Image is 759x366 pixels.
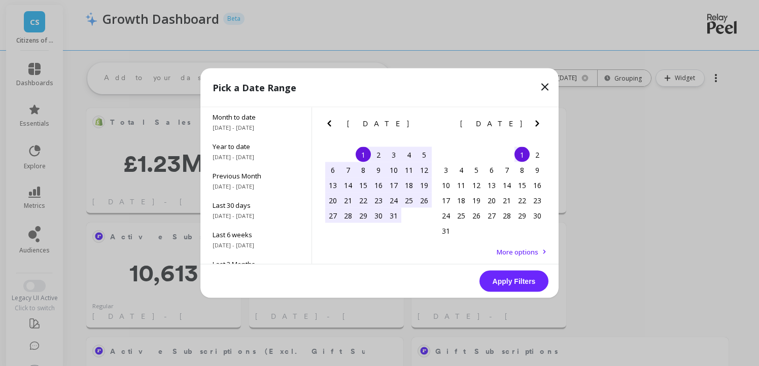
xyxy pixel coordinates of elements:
[371,147,386,162] div: Choose Wednesday, July 2nd, 2025
[213,201,299,210] span: Last 30 days
[101,59,109,67] img: tab_keywords_by_traffic_grey.svg
[325,147,432,223] div: month 2025-07
[469,177,484,193] div: Choose Tuesday, August 12th, 2025
[347,120,410,128] span: [DATE]
[418,118,434,134] button: Next Month
[325,177,340,193] div: Choose Sunday, July 13th, 2025
[514,147,530,162] div: Choose Friday, August 1st, 2025
[497,247,538,257] span: More options
[514,208,530,223] div: Choose Friday, August 29th, 2025
[213,182,299,191] span: [DATE] - [DATE]
[371,193,386,208] div: Choose Wednesday, July 23rd, 2025
[454,208,469,223] div: Choose Monday, August 25th, 2025
[356,162,371,177] div: Choose Tuesday, July 8th, 2025
[213,212,299,220] span: [DATE] - [DATE]
[213,81,296,95] p: Pick a Date Range
[417,162,432,177] div: Choose Saturday, July 12th, 2025
[438,177,454,193] div: Choose Sunday, August 10th, 2025
[213,171,299,180] span: Previous Month
[16,26,24,34] img: website_grey.svg
[454,162,469,177] div: Choose Monday, August 4th, 2025
[401,162,417,177] div: Choose Friday, July 11th, 2025
[340,193,356,208] div: Choose Monday, July 21st, 2025
[371,177,386,193] div: Choose Wednesday, July 16th, 2025
[325,162,340,177] div: Choose Sunday, July 6th, 2025
[417,193,432,208] div: Choose Saturday, July 26th, 2025
[499,208,514,223] div: Choose Thursday, August 28th, 2025
[484,177,499,193] div: Choose Wednesday, August 13th, 2025
[26,26,112,34] div: Domain: [DOMAIN_NAME]
[213,241,299,249] span: [DATE] - [DATE]
[438,193,454,208] div: Choose Sunday, August 17th, 2025
[514,193,530,208] div: Choose Friday, August 22nd, 2025
[323,118,339,134] button: Previous Month
[340,177,356,193] div: Choose Monday, July 14th, 2025
[28,16,50,24] div: v 4.0.25
[356,208,371,223] div: Choose Tuesday, July 29th, 2025
[417,147,432,162] div: Choose Saturday, July 5th, 2025
[213,153,299,161] span: [DATE] - [DATE]
[16,16,24,24] img: logo_orange.svg
[386,193,401,208] div: Choose Thursday, July 24th, 2025
[514,177,530,193] div: Choose Friday, August 15th, 2025
[484,208,499,223] div: Choose Wednesday, August 27th, 2025
[213,230,299,239] span: Last 6 weeks
[401,193,417,208] div: Choose Friday, July 25th, 2025
[454,193,469,208] div: Choose Monday, August 18th, 2025
[469,208,484,223] div: Choose Tuesday, August 26th, 2025
[499,162,514,177] div: Choose Thursday, August 7th, 2025
[438,223,454,238] div: Choose Sunday, August 31st, 2025
[340,162,356,177] div: Choose Monday, July 7th, 2025
[530,177,545,193] div: Choose Saturday, August 16th, 2025
[386,162,401,177] div: Choose Thursday, July 10th, 2025
[386,147,401,162] div: Choose Thursday, July 3rd, 2025
[386,208,401,223] div: Choose Thursday, July 31st, 2025
[356,147,371,162] div: Choose Tuesday, July 1st, 2025
[530,162,545,177] div: Choose Saturday, August 9th, 2025
[371,162,386,177] div: Choose Wednesday, July 9th, 2025
[438,162,454,177] div: Choose Sunday, August 3rd, 2025
[112,60,171,66] div: Keywords by Traffic
[325,193,340,208] div: Choose Sunday, July 20th, 2025
[356,193,371,208] div: Choose Tuesday, July 22nd, 2025
[479,271,548,292] button: Apply Filters
[438,147,545,238] div: month 2025-08
[39,60,91,66] div: Domain Overview
[438,208,454,223] div: Choose Sunday, August 24th, 2025
[531,118,547,134] button: Next Month
[469,162,484,177] div: Choose Tuesday, August 5th, 2025
[213,142,299,151] span: Year to date
[325,208,340,223] div: Choose Sunday, July 27th, 2025
[386,177,401,193] div: Choose Thursday, July 17th, 2025
[484,193,499,208] div: Choose Wednesday, August 20th, 2025
[371,208,386,223] div: Choose Wednesday, July 30th, 2025
[530,193,545,208] div: Choose Saturday, August 23rd, 2025
[499,193,514,208] div: Choose Thursday, August 21st, 2025
[356,177,371,193] div: Choose Tuesday, July 15th, 2025
[460,120,524,128] span: [DATE]
[454,177,469,193] div: Choose Monday, August 11th, 2025
[340,208,356,223] div: Choose Monday, July 28th, 2025
[401,177,417,193] div: Choose Friday, July 18th, 2025
[484,162,499,177] div: Choose Wednesday, August 6th, 2025
[530,208,545,223] div: Choose Saturday, August 30th, 2025
[417,177,432,193] div: Choose Saturday, July 19th, 2025
[436,118,453,134] button: Previous Month
[213,260,299,269] span: Last 3 Months
[401,147,417,162] div: Choose Friday, July 4th, 2025
[213,113,299,122] span: Month to date
[213,124,299,132] span: [DATE] - [DATE]
[499,177,514,193] div: Choose Thursday, August 14th, 2025
[27,59,36,67] img: tab_domain_overview_orange.svg
[514,162,530,177] div: Choose Friday, August 8th, 2025
[469,193,484,208] div: Choose Tuesday, August 19th, 2025
[530,147,545,162] div: Choose Saturday, August 2nd, 2025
